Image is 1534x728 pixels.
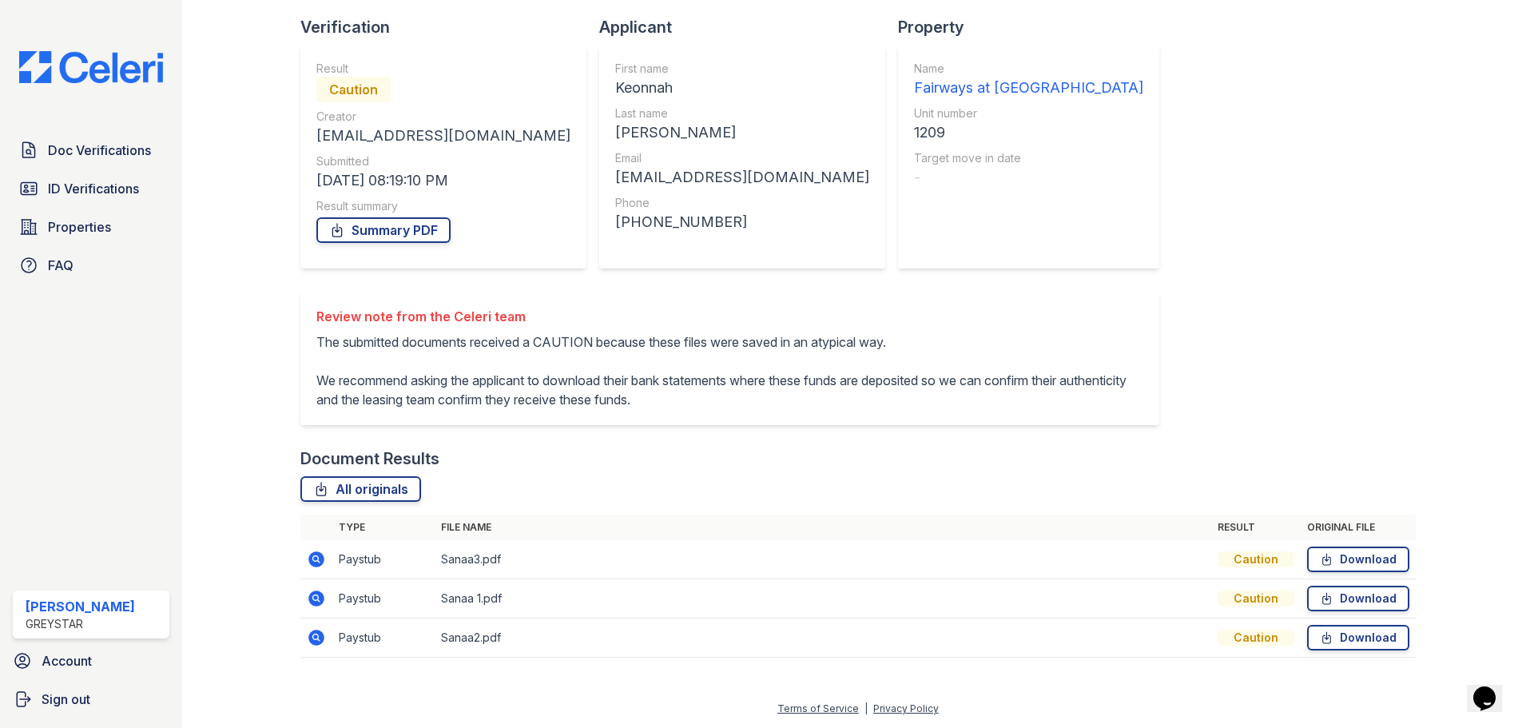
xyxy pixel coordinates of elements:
[1218,551,1294,567] div: Caution
[914,166,1143,189] div: -
[26,597,135,616] div: [PERSON_NAME]
[42,651,92,670] span: Account
[914,105,1143,121] div: Unit number
[777,702,859,714] a: Terms of Service
[332,579,435,619] td: Paystub
[615,166,869,189] div: [EMAIL_ADDRESS][DOMAIN_NAME]
[1301,515,1416,540] th: Original file
[13,211,169,243] a: Properties
[332,515,435,540] th: Type
[873,702,939,714] a: Privacy Policy
[914,77,1143,99] div: Fairways at [GEOGRAPHIC_DATA]
[300,476,421,502] a: All originals
[615,121,869,144] div: [PERSON_NAME]
[615,195,869,211] div: Phone
[599,16,898,38] div: Applicant
[300,16,599,38] div: Verification
[316,332,1143,409] p: The submitted documents received a CAUTION because these files were saved in an atypical way. We ...
[6,683,176,715] a: Sign out
[898,16,1172,38] div: Property
[48,141,151,160] span: Doc Verifications
[864,702,868,714] div: |
[48,256,74,275] span: FAQ
[316,109,570,125] div: Creator
[332,619,435,658] td: Paystub
[615,61,869,77] div: First name
[1211,515,1301,540] th: Result
[42,690,90,709] span: Sign out
[6,645,176,677] a: Account
[1307,586,1409,611] a: Download
[914,61,1143,99] a: Name Fairways at [GEOGRAPHIC_DATA]
[615,150,869,166] div: Email
[435,540,1211,579] td: Sanaa3.pdf
[26,616,135,632] div: Greystar
[316,153,570,169] div: Submitted
[914,121,1143,144] div: 1209
[1218,630,1294,646] div: Caution
[914,61,1143,77] div: Name
[48,179,139,198] span: ID Verifications
[615,105,869,121] div: Last name
[316,198,570,214] div: Result summary
[316,77,391,102] div: Caution
[300,448,439,470] div: Document Results
[332,540,435,579] td: Paystub
[6,51,176,83] img: CE_Logo_Blue-a8612792a0a2168367f1c8372b55b34899dd931a85d93a1a3d3e32e68fde9ad4.png
[316,169,570,192] div: [DATE] 08:19:10 PM
[435,579,1211,619] td: Sanaa 1.pdf
[435,619,1211,658] td: Sanaa2.pdf
[13,249,169,281] a: FAQ
[316,125,570,147] div: [EMAIL_ADDRESS][DOMAIN_NAME]
[1218,591,1294,607] div: Caution
[914,150,1143,166] div: Target move in date
[316,217,451,243] a: Summary PDF
[13,173,169,205] a: ID Verifications
[615,211,869,233] div: [PHONE_NUMBER]
[435,515,1211,540] th: File name
[48,217,111,237] span: Properties
[615,77,869,99] div: Keonnah
[316,61,570,77] div: Result
[13,134,169,166] a: Doc Verifications
[1307,625,1409,650] a: Download
[316,307,1143,326] div: Review note from the Celeri team
[1307,547,1409,572] a: Download
[1467,664,1518,712] iframe: chat widget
